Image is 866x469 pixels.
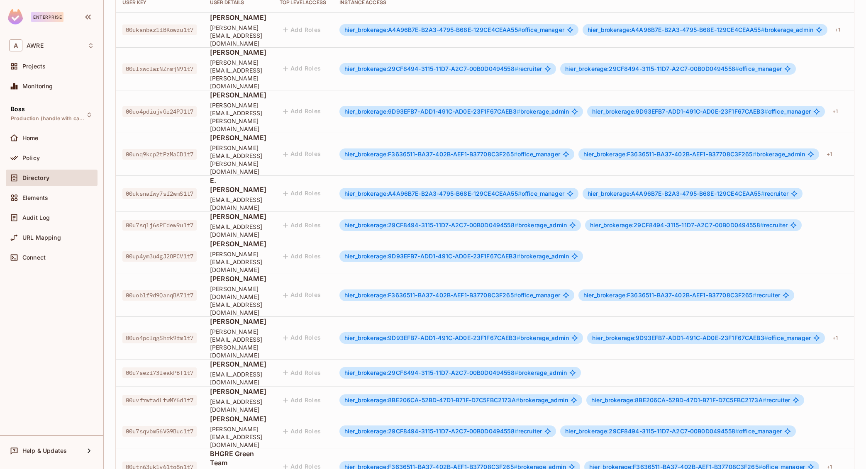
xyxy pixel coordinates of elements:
[280,425,324,438] button: Add Roles
[280,250,324,263] button: Add Roles
[588,27,813,33] span: brokerage_admin
[122,367,197,378] span: 00u7sezi73leakPBT1t7
[514,151,517,158] span: #
[122,290,197,301] span: 00uoblf9d9QanqBA71t7
[280,219,324,232] button: Add Roles
[591,396,766,403] span: hier_brokerage:8BE206CA-52BD-47D1-B71F-D7C5FBC2173A
[344,334,520,341] span: hier_brokerage:9D93EFB7-ADD1-491C-AD0E-23F1F67CAEB3
[583,151,805,158] span: brokerage_admin
[517,253,520,260] span: #
[591,397,790,403] span: recruiter
[280,187,324,200] button: Add Roles
[518,190,522,197] span: #
[515,428,518,435] span: #
[210,414,266,423] span: [PERSON_NAME]
[344,396,520,403] span: hier_brokerage:8BE206CA-52BD-47D1-B71F-D7C5FBC2173A
[344,108,520,115] span: hier_brokerage:9D93EFB7-ADD1-491C-AD0E-23F1F67CAEB3
[588,26,765,33] span: hier_brokerage:A4A96B7E-B2A3-4795-B68E-129CE4CEAA55
[210,212,266,221] span: [PERSON_NAME]
[122,188,197,199] span: 00uksnafwy7sf2wmS1t7
[210,398,266,413] span: [EMAIL_ADDRESS][DOMAIN_NAME]
[210,370,266,386] span: [EMAIL_ADDRESS][DOMAIN_NAME]
[344,428,518,435] span: hier_brokerage:29CF8494-3115-11D7-A2C7-00B0D0494558
[344,151,517,158] span: hier_brokerage:F3636511-BA37-402B-AEF1-B37708C3F265
[344,108,569,115] span: brokerage_admin
[592,108,768,115] span: hier_brokerage:9D93EFB7-ADD1-491C-AD0E-23F1F67CAEB3
[829,105,841,118] div: + 1
[210,274,266,283] span: [PERSON_NAME]
[764,108,768,115] span: #
[735,428,739,435] span: #
[210,196,266,211] span: [EMAIL_ADDRESS][DOMAIN_NAME]
[210,223,266,238] span: [EMAIL_ADDRESS][DOMAIN_NAME]
[588,190,788,197] span: recruiter
[280,331,324,345] button: Add Roles
[27,42,44,49] span: Workspace: AWRE
[760,221,764,228] span: #
[210,239,266,248] span: [PERSON_NAME]
[210,250,266,274] span: [PERSON_NAME][EMAIL_ADDRESS][DOMAIN_NAME]
[565,66,782,72] span: office_manager
[565,428,782,435] span: office_manager
[210,387,266,396] span: [PERSON_NAME]
[31,12,63,22] div: Enterprise
[122,426,197,437] span: 00u7sqvbm56VG9Buc1t7
[832,23,844,36] div: + 1
[11,106,25,112] span: Boss
[592,334,768,341] span: hier_brokerage:9D93EFB7-ADD1-491C-AD0E-23F1F67CAEB3
[515,369,518,376] span: #
[344,221,518,228] span: hier_brokerage:29CF8494-3115-11D7-A2C7-00B0D0494558
[8,9,23,24] img: SReyMgAAAABJRU5ErkJggg==
[210,90,266,100] span: [PERSON_NAME]
[122,333,197,343] span: 00uo4pclqgShrk9fm1t7
[583,292,756,299] span: hier_brokerage:F3636511-BA37-402B-AEF1-B37708C3F265
[344,397,568,403] span: brokerage_admin
[280,289,324,302] button: Add Roles
[122,24,197,35] span: 00uksnbaz1iBKowzu1t7
[583,292,780,299] span: recruiter
[22,254,46,261] span: Connect
[210,360,266,369] span: [PERSON_NAME]
[210,48,266,57] span: [PERSON_NAME]
[22,135,39,141] span: Home
[210,328,266,359] span: [PERSON_NAME][EMAIL_ADDRESS][PERSON_NAME][DOMAIN_NAME]
[344,253,520,260] span: hier_brokerage:9D93EFB7-ADD1-491C-AD0E-23F1F67CAEB3
[280,62,324,75] button: Add Roles
[518,26,522,33] span: #
[344,369,518,376] span: hier_brokerage:29CF8494-3115-11D7-A2C7-00B0D0494558
[565,65,739,72] span: hier_brokerage:29CF8494-3115-11D7-A2C7-00B0D0494558
[210,144,266,175] span: [PERSON_NAME][EMAIL_ADDRESS][PERSON_NAME][DOMAIN_NAME]
[122,220,197,231] span: 00u7sqlj6sPFdew9u1t7
[763,396,766,403] span: #
[514,292,517,299] span: #
[344,27,564,33] span: office_manager
[122,395,197,406] span: 00uvfrwtadLtwMY6d1t7
[22,155,40,161] span: Policy
[823,148,835,161] div: + 1
[761,26,765,33] span: #
[210,58,266,90] span: [PERSON_NAME][EMAIL_ADDRESS][PERSON_NAME][DOMAIN_NAME]
[515,221,518,228] span: #
[22,194,48,201] span: Elements
[344,428,542,435] span: recruiter
[210,176,266,194] span: E. [PERSON_NAME]
[517,334,520,341] span: #
[592,108,811,115] span: office_manager
[592,335,811,341] span: office_manager
[344,335,569,341] span: brokerage_admin
[344,151,560,158] span: office_manager
[280,148,324,161] button: Add Roles
[122,106,197,117] span: 00uo4pdiujvGr24PJ1t7
[22,234,61,241] span: URL Mapping
[210,13,266,22] span: [PERSON_NAME]
[735,65,739,72] span: #
[122,63,197,74] span: 00ulxwclarNZnmjN91t7
[22,83,53,90] span: Monitoring
[344,292,517,299] span: hier_brokerage:F3636511-BA37-402B-AEF1-B37708C3F265
[344,369,567,376] span: brokerage_admin
[280,23,324,36] button: Add Roles
[22,214,50,221] span: Audit Log
[344,292,560,299] span: office_manager
[344,190,522,197] span: hier_brokerage:A4A96B7E-B2A3-4795-B68E-129CE4CEAA55
[210,285,266,316] span: [PERSON_NAME][DOMAIN_NAME][EMAIL_ADDRESS][DOMAIN_NAME]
